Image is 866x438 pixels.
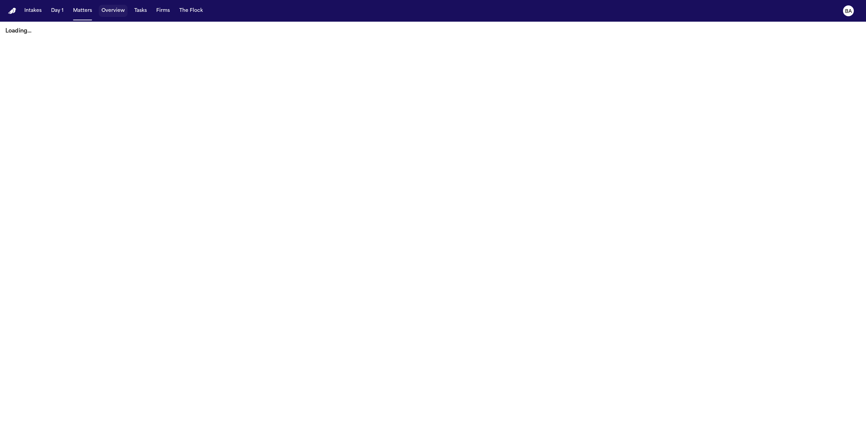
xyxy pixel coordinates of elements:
p: Loading... [5,27,861,35]
button: Firms [154,5,173,17]
button: Intakes [22,5,44,17]
button: Matters [70,5,95,17]
a: Home [8,8,16,14]
button: Day 1 [48,5,66,17]
button: The Flock [177,5,206,17]
button: Tasks [132,5,150,17]
img: Finch Logo [8,8,16,14]
button: Overview [99,5,128,17]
